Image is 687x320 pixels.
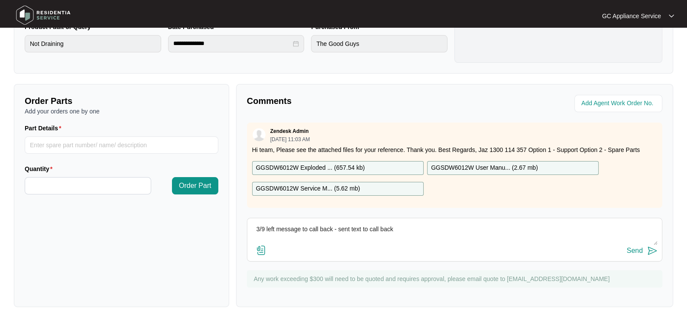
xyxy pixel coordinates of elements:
[270,128,309,135] p: Zendesk Admin
[25,107,218,116] p: Add your orders one by one
[602,12,661,20] p: GC Appliance Service
[253,128,266,141] img: user.svg
[247,95,449,107] p: Comments
[254,275,658,283] p: Any work exceeding $300 will need to be quoted and requires approval, please email quote to [EMAI...
[25,178,151,194] input: Quantity
[252,223,658,245] textarea: 3/9 left message to call back - sent text to call back
[256,184,360,194] p: GGSDW6012W Service M... ( 5.62 mb )
[647,246,658,256] img: send-icon.svg
[627,247,643,255] div: Send
[25,165,56,173] label: Quantity
[25,95,218,107] p: Order Parts
[256,245,266,255] img: file-attachment-doc.svg
[252,145,657,154] p: Hi team, Please see the attached files for your reference. Thank you. Best Regards, Jaz 1300 114 ...
[256,163,365,173] p: GGSDW6012W Exploded ... ( 657.54 kb )
[270,137,310,142] p: [DATE] 11:03 AM
[25,136,218,154] input: Part Details
[627,245,658,257] button: Send
[172,177,218,194] button: Order Part
[173,39,292,48] input: Date Purchased
[25,124,65,133] label: Part Details
[311,35,447,52] input: Purchased From
[431,163,538,173] p: GGSDW6012W User Manu... ( 2.67 mb )
[25,35,161,52] input: Product Fault or Query
[13,2,74,28] img: residentia service logo
[669,14,674,18] img: dropdown arrow
[179,181,211,191] span: Order Part
[581,98,657,109] input: Add Agent Work Order No.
